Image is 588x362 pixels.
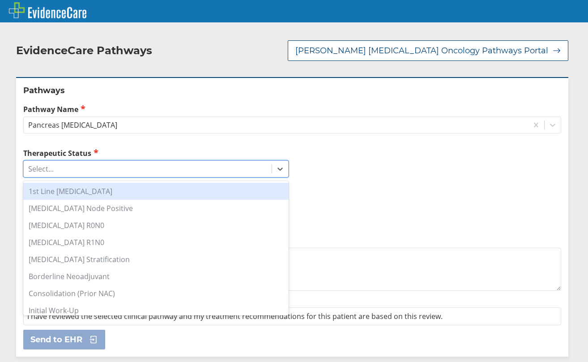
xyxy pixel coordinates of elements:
div: [MEDICAL_DATA] R0N0 [23,217,289,234]
label: Therapeutic Status [23,148,289,158]
label: Additional Details [23,236,561,246]
div: Select... [28,164,54,174]
button: Send to EHR [23,330,105,349]
span: I have reviewed the selected clinical pathway and my treatment recommendations for this patient a... [27,311,443,321]
div: Pancreas [MEDICAL_DATA] [28,120,117,130]
div: 1st Line [MEDICAL_DATA] [23,183,289,200]
h2: Pathways [23,85,561,96]
div: Borderline Neoadjuvant [23,268,289,285]
h2: EvidenceCare Pathways [16,44,152,57]
div: [MEDICAL_DATA] Node Positive [23,200,289,217]
div: Initial Work-Up [23,302,289,319]
button: [PERSON_NAME] [MEDICAL_DATA] Oncology Pathways Portal [288,40,568,61]
div: [MEDICAL_DATA] Stratification [23,251,289,268]
img: EvidenceCare [9,2,86,18]
label: Pathway Name [23,104,561,114]
span: [PERSON_NAME] [MEDICAL_DATA] Oncology Pathways Portal [295,45,548,56]
div: Consolidation (Prior NAC) [23,285,289,302]
div: [MEDICAL_DATA] R1N0 [23,234,289,251]
span: Send to EHR [30,334,82,345]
